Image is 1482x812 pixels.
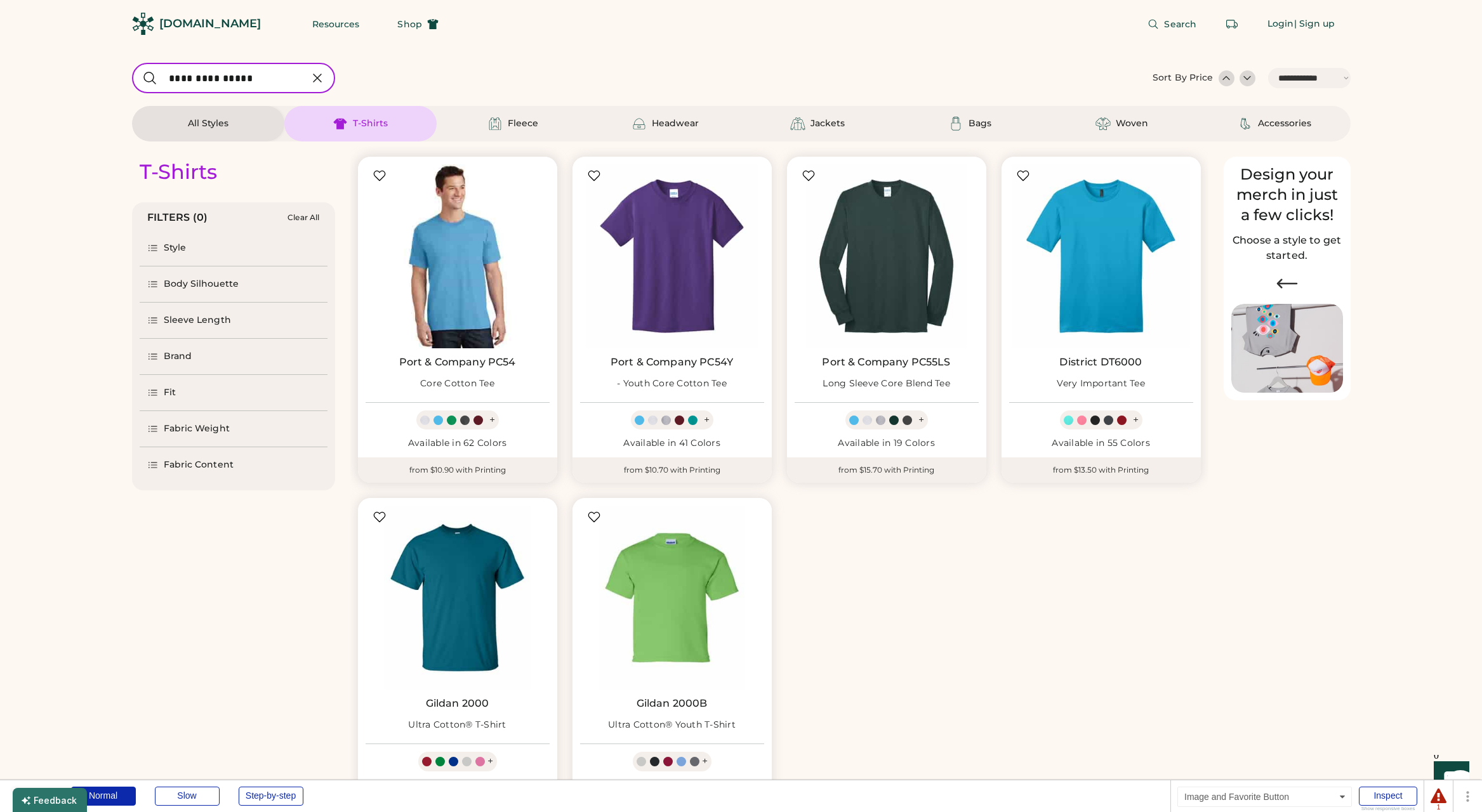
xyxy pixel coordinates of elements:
[487,116,503,131] img: Fleece Icon
[1431,804,1446,811] div: 1
[397,20,421,29] span: Shop
[652,117,699,130] div: Headwear
[1359,806,1417,811] div: Show responsive boxes
[1219,11,1245,37] button: Retrieve an order
[632,116,647,131] img: Headwear Icon
[1294,18,1335,30] div: | Sign up
[408,719,506,731] div: Ultra Cotton® T-Shirt
[580,779,764,792] div: Available in 31 Colors
[608,719,736,731] div: Ultra Cotton® Youth T-Shirt
[426,697,489,710] a: Gildan 2000
[823,377,950,390] div: Long Sleeve Core Blend Tee
[1002,457,1201,483] div: from $13.50 with Printing
[333,116,348,131] img: T-Shirts Icon
[164,386,176,399] div: Fit
[508,117,538,130] div: Fleece
[1422,755,1476,809] iframe: Front Chat
[1116,117,1148,130] div: Woven
[580,437,764,450] div: Available in 41 Colors
[13,780,52,801] div: Debugger
[420,377,494,390] div: Core Cotton Tee
[366,506,550,690] img: Gildan 2000 Ultra Cotton® T-Shirt
[297,11,375,37] button: Resources
[382,11,453,37] button: Shop
[795,437,979,450] div: Available in 19 Colors
[1009,437,1193,450] div: Available in 55 Colors
[147,210,208,225] div: FILTERS (0)
[704,413,710,427] div: +
[164,459,234,471] div: Fabric Content
[1059,356,1142,369] a: District DT6000
[155,787,220,806] div: Slow
[353,117,388,130] div: T-Shirts
[1231,304,1343,393] img: Image of Lisa Congdon Eye Print on T-Shirt and Hat
[1164,20,1196,29] span: Search
[1238,116,1253,131] img: Accessories Icon
[399,356,516,369] a: Port & Company PC54
[487,754,493,768] div: +
[1267,18,1294,30] div: Login
[795,164,979,348] img: Port & Company PC55LS Long Sleeve Core Blend Tee
[1231,164,1343,225] div: Design your merch in just a few clicks!
[159,16,261,32] div: [DOMAIN_NAME]
[611,356,733,369] a: Port & Company PC54Y
[822,356,950,369] a: Port & Company PC55LS
[918,413,924,427] div: +
[489,413,495,427] div: +
[1132,11,1212,37] button: Search
[790,116,805,131] img: Jackets Icon
[164,278,239,291] div: Body Silhouette
[1009,164,1193,348] img: District DT6000 Very Important Tee
[1153,72,1213,84] div: Sort By Price
[702,754,708,768] div: +
[637,697,708,710] a: Gildan 2000B
[580,164,764,348] img: Port & Company PC54Y - Youth Core Cotton Tee
[358,457,557,483] div: from $10.90 with Printing
[810,117,845,130] div: Jackets
[140,159,217,185] div: T-Shirts
[1177,787,1352,807] div: Image and Favorite Button
[1095,116,1111,131] img: Woven Icon
[787,457,986,483] div: from $15.70 with Printing
[164,422,230,435] div: Fabric Weight
[969,117,991,130] div: Bags
[188,117,228,130] div: All Styles
[580,506,764,690] img: Gildan 2000B Ultra Cotton® Youth T-Shirt
[366,779,550,792] div: Available in 61 Colors
[164,314,231,327] div: Sleeve Length
[288,213,319,222] div: Clear All
[1133,413,1139,427] div: +
[1231,233,1343,263] h2: Choose a style to get started.
[1258,117,1311,130] div: Accessories
[366,437,550,450] div: Available in 62 Colors
[1057,377,1145,390] div: Very Important Tee
[948,116,963,131] img: Bags Icon
[164,242,187,254] div: Style
[1359,787,1417,806] div: Inspect
[71,787,136,806] div: Normal
[617,377,727,390] div: - Youth Core Cotton Tee
[239,787,303,806] div: Step-by-step
[164,350,192,363] div: Brand
[572,457,772,483] div: from $10.70 with Printing
[132,13,154,35] img: Rendered Logo - Screens
[366,164,550,348] img: Port & Company PC54 Core Cotton Tee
